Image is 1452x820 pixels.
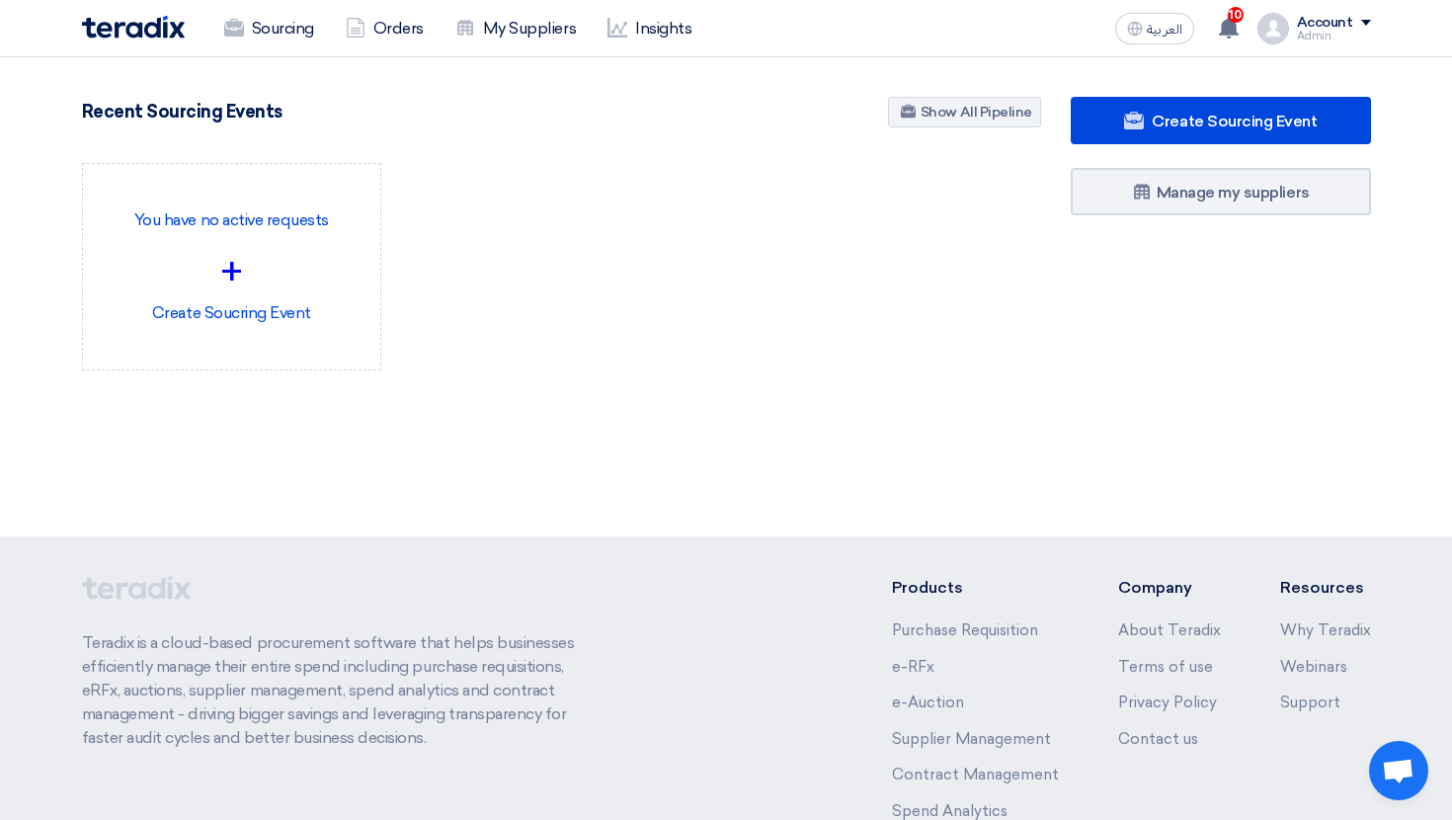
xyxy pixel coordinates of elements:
a: My Suppliers [440,7,592,50]
a: Orders [330,7,440,50]
a: Purchase Requisition [892,621,1038,639]
li: Products [892,576,1059,600]
span: العربية [1147,23,1182,37]
span: Create Sourcing Event [1152,112,1317,130]
div: + [99,242,365,301]
a: Contact us [1118,730,1198,748]
div: Admin [1297,31,1371,41]
a: Spend Analytics [892,802,1008,820]
a: Contract Management [892,766,1059,783]
a: Privacy Policy [1118,694,1217,711]
img: Teradix logo [82,16,185,39]
a: Insights [592,7,707,50]
a: About Teradix [1118,621,1221,639]
div: Open chat [1369,741,1428,800]
a: Why Teradix [1280,621,1371,639]
a: Sourcing [208,7,330,50]
a: Manage my suppliers [1071,168,1371,215]
a: Webinars [1280,658,1347,676]
a: Show All Pipeline [888,97,1041,127]
a: Terms of use [1118,658,1213,676]
p: Teradix is a cloud-based procurement software that helps businesses efficiently manage their enti... [82,631,598,750]
img: profile_test.png [1257,13,1289,44]
li: Resources [1280,576,1371,600]
p: You have no active requests [99,208,365,232]
button: العربية [1115,13,1194,44]
a: Support [1280,694,1340,711]
h4: Recent Sourcing Events [82,101,282,123]
a: e-Auction [892,694,964,711]
div: Create Soucring Event [99,180,365,354]
span: 10 [1228,7,1244,23]
li: Company [1118,576,1221,600]
a: Supplier Management [892,730,1051,748]
div: Account [1297,15,1353,32]
a: e-RFx [892,658,934,676]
